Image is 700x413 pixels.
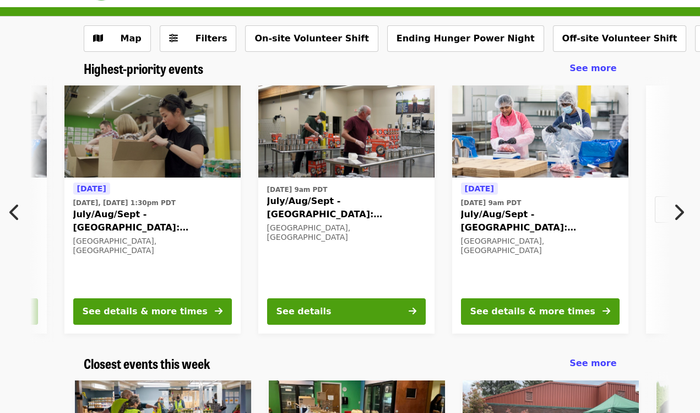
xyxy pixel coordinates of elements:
[267,223,426,242] div: [GEOGRAPHIC_DATA], [GEOGRAPHIC_DATA]
[73,208,232,234] span: July/Aug/Sept - [GEOGRAPHIC_DATA]: Repack/Sort (age [DEMOGRAPHIC_DATA]+)
[553,25,687,52] button: Off-site Volunteer Shift
[64,85,241,178] img: July/Aug/Sept - Portland: Repack/Sort (age 8+) organized by Oregon Food Bank
[258,85,435,178] img: July/Aug/Sept - Portland: Repack/Sort (age 16+) organized by Oregon Food Bank
[603,306,610,317] i: arrow-right icon
[673,202,684,223] i: chevron-right icon
[73,198,176,208] time: [DATE], [DATE] 1:30pm PDT
[121,33,142,44] span: Map
[64,85,241,334] a: See details for "July/Aug/Sept - Portland: Repack/Sort (age 8+)"
[84,58,203,78] span: Highest-priority events
[245,25,378,52] button: On-site Volunteer Shift
[215,306,223,317] i: arrow-right icon
[276,305,332,318] div: See details
[461,198,522,208] time: [DATE] 9am PDT
[452,85,628,178] img: July/Aug/Sept - Beaverton: Repack/Sort (age 10+) organized by Oregon Food Bank
[452,85,628,334] a: See details for "July/Aug/Sept - Beaverton: Repack/Sort (age 10+)"
[73,298,232,325] button: See details & more times
[409,306,416,317] i: arrow-right icon
[461,208,620,234] span: July/Aug/Sept - [GEOGRAPHIC_DATA]: Repack/Sort (age [DEMOGRAPHIC_DATA]+)
[84,353,210,373] span: Closest events this week
[470,305,595,318] div: See details & more times
[569,358,616,368] span: See more
[73,237,232,255] div: [GEOGRAPHIC_DATA], [GEOGRAPHIC_DATA]
[569,62,616,75] a: See more
[169,33,178,44] i: sliders-h icon
[387,25,544,52] button: Ending Hunger Power Night
[84,61,203,77] a: Highest-priority events
[569,357,616,370] a: See more
[267,185,328,195] time: [DATE] 9am PDT
[267,298,426,325] button: See details
[77,184,106,193] span: [DATE]
[465,184,494,193] span: [DATE]
[258,85,435,334] a: See details for "July/Aug/Sept - Portland: Repack/Sort (age 16+)"
[84,25,151,52] button: Show map view
[569,63,616,73] span: See more
[75,356,626,372] div: Closest events this week
[75,61,626,77] div: Highest-priority events
[93,33,103,44] i: map icon
[160,25,237,52] button: Filters (0 selected)
[84,356,210,372] a: Closest events this week
[461,237,620,255] div: [GEOGRAPHIC_DATA], [GEOGRAPHIC_DATA]
[461,298,620,325] button: See details & more times
[196,33,227,44] span: Filters
[267,195,426,221] span: July/Aug/Sept - [GEOGRAPHIC_DATA]: Repack/Sort (age [DEMOGRAPHIC_DATA]+)
[9,202,20,223] i: chevron-left icon
[664,197,700,228] button: Next item
[83,305,208,318] div: See details & more times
